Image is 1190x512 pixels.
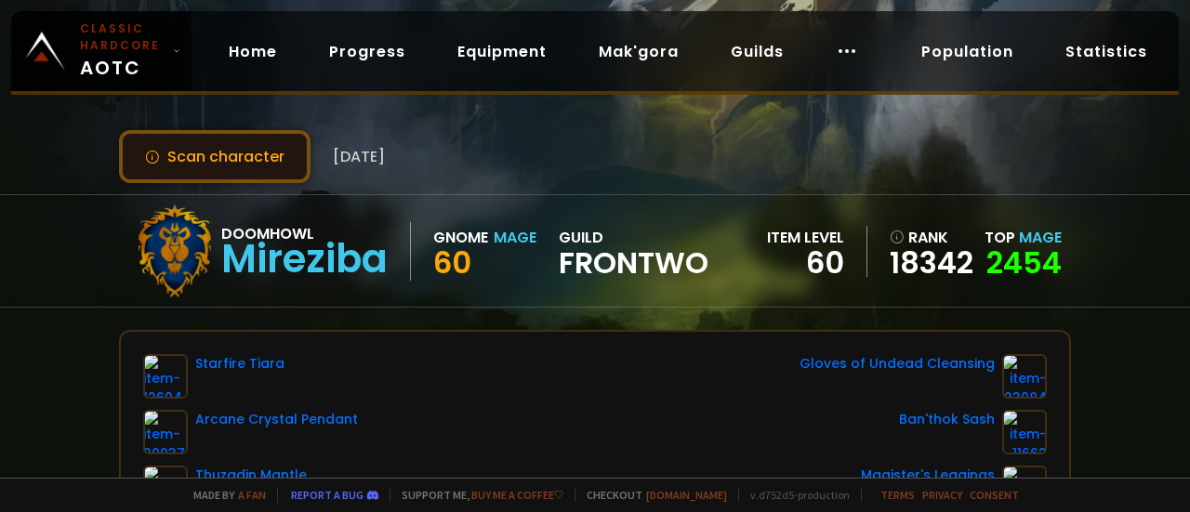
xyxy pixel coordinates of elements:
a: Privacy [922,488,962,502]
div: Thuzadin Mantle [195,466,307,485]
button: Scan character [119,130,311,183]
a: 18342 [890,249,973,277]
a: [DOMAIN_NAME] [646,488,727,502]
a: Progress [314,33,420,71]
div: Arcane Crystal Pendant [195,410,358,429]
div: Gnome [433,226,488,249]
a: Equipment [443,33,562,71]
a: Home [214,33,292,71]
span: v. d752d5 - production [738,488,850,502]
div: rank [890,226,973,249]
div: Gloves of Undead Cleansing [800,354,995,374]
div: Mage [494,226,536,249]
small: Classic Hardcore [80,20,165,54]
div: item level [767,226,844,249]
span: Frontwo [559,249,708,277]
div: Starfire Tiara [195,354,284,374]
a: Guilds [716,33,799,71]
img: item-11662 [1002,410,1047,454]
div: Magister's Leggings [861,466,995,485]
div: Mireziba [221,245,388,273]
div: guild [559,226,708,277]
a: Statistics [1051,33,1162,71]
a: Terms [880,488,915,502]
span: [DATE] [333,145,385,168]
span: Made by [182,488,266,502]
a: Buy me a coffee [471,488,563,502]
a: 2454 [986,242,1062,283]
span: 60 [433,242,471,283]
div: Ban'thok Sash [899,410,995,429]
img: item-20037 [143,410,188,454]
a: Mak'gora [584,33,694,71]
span: Mage [1019,227,1062,248]
div: Doomhowl [221,222,388,245]
a: Classic HardcoreAOTC [11,11,192,91]
a: a fan [238,488,266,502]
img: item-12604 [143,354,188,399]
span: AOTC [80,20,165,82]
div: 60 [767,249,844,277]
div: Top [985,226,1062,249]
img: item-23084 [1002,354,1047,399]
a: Consent [970,488,1019,502]
span: Support me, [390,488,563,502]
a: Population [906,33,1028,71]
a: Report a bug [291,488,364,502]
span: Checkout [575,488,727,502]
